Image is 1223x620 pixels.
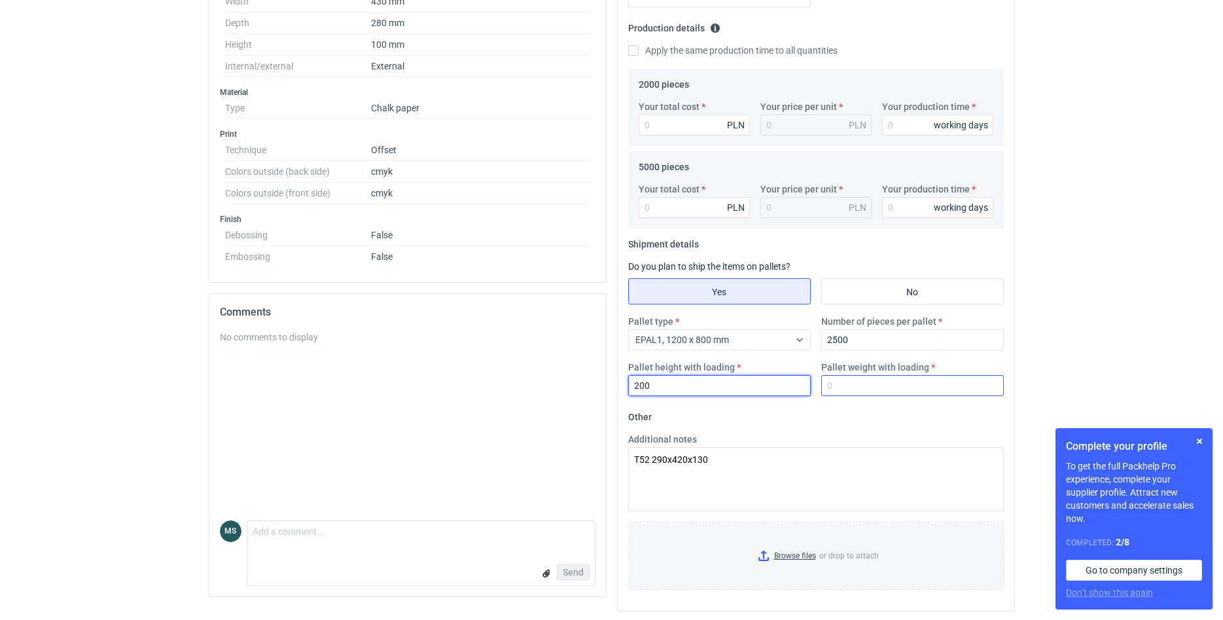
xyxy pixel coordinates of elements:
dt: Debossing [225,225,371,246]
legend: Shipment details [628,234,699,249]
label: Your price per unit [760,183,837,196]
label: Your production time [882,183,970,196]
h2: Comments [220,304,595,320]
label: Pallet height with loading [628,361,735,374]
h3: Material [220,87,595,98]
div: Completed: [1066,536,1202,549]
legend: 2000 pieces [639,74,689,90]
h3: Print [220,129,595,139]
button: Send [557,564,590,580]
label: Number of pieces per pallet [821,315,936,328]
div: working days [934,119,988,132]
button: Don’t show this again [1066,586,1153,599]
label: Pallet type [628,315,673,328]
input: 0 [882,115,993,136]
div: No comments to display [220,331,595,344]
div: PLN [727,119,745,132]
h3: Finish [220,214,595,225]
dd: External [371,56,590,77]
div: PLN [727,201,745,214]
dt: Type [225,98,371,119]
dt: Depth [225,12,371,34]
label: Additional notes [628,433,697,446]
strong: 2 / 8 [1116,537,1129,547]
p: To get the full Packhelp Pro experience, complete your supplier profile. Attract new customers an... [1066,460,1202,525]
legend: 5000 pieces [639,156,689,172]
dt: Embossing [225,246,371,262]
legend: Production details [628,18,720,33]
label: Your price per unit [760,100,837,113]
dd: Offset [371,139,590,161]
dt: Colors outside (back side) [225,161,371,183]
input: 0 [639,115,750,136]
dd: cmyk [371,161,590,183]
label: Your production time [882,100,970,113]
div: PLN [849,119,866,132]
input: 0 [628,375,811,396]
label: Pallet weight with loading [821,361,929,374]
div: PLN [849,201,866,214]
dd: False [371,225,590,246]
div: Michał Sokołowski [220,520,241,542]
span: Send [563,568,584,577]
input: 0 [821,375,1004,396]
input: 0 [821,329,1004,350]
input: 0 [639,197,750,218]
label: Apply the same production time to all quantities [628,44,838,57]
dt: Technique [225,139,371,161]
dt: Height [225,34,371,56]
button: Skip for now [1192,433,1207,449]
a: Go to company settings [1066,560,1202,581]
label: Your total cost [639,183,700,196]
span: EPAL1, 1200 x 800 mm [635,335,729,345]
dd: 100 mm [371,34,590,56]
legend: Other [628,407,652,422]
dd: 280 mm [371,12,590,34]
input: 0 [882,197,993,218]
dt: Internal/external [225,56,371,77]
label: Your total cost [639,100,700,113]
dd: False [371,246,590,262]
dd: cmyk [371,183,590,204]
h1: Complete your profile [1066,439,1202,454]
label: Do you plan to ship the items on pallets? [628,261,790,272]
label: No [821,278,1004,304]
dt: Colors outside (front side) [225,183,371,204]
div: working days [934,201,988,214]
dd: Chalk paper [371,98,590,119]
label: Yes [628,278,811,304]
textarea: T52 290x420x130 [628,447,1004,511]
label: or drop to attach [629,522,1003,589]
figcaption: MS [220,520,241,542]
